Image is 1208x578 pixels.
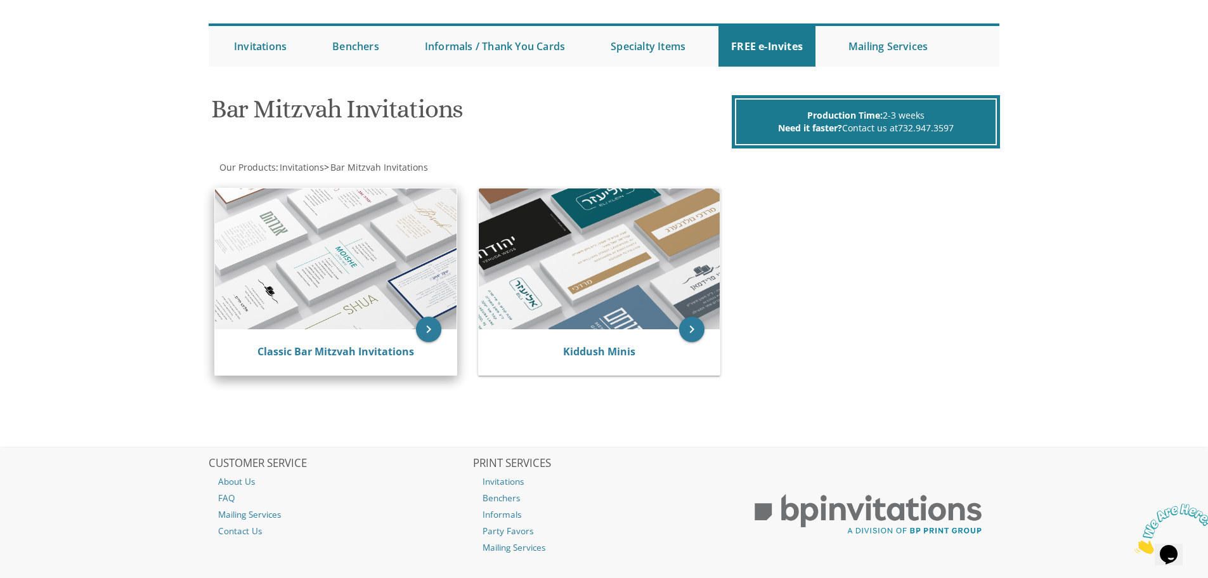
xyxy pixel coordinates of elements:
h1: Bar Mitzvah Invitations [211,95,729,133]
a: Invitations [473,473,736,490]
a: Kiddush Minis [563,345,635,358]
a: FREE e-Invites [718,26,815,67]
span: Invitations [280,161,324,173]
img: Kiddush Minis [479,188,720,329]
span: > [324,161,428,173]
span: Production Time: [807,109,883,121]
h2: CUSTOMER SERVICE [209,457,471,470]
a: Specialty Items [598,26,698,67]
div: 2-3 weeks Contact us at [735,98,997,145]
img: Classic Bar Mitzvah Invitations [215,188,457,329]
a: Mailing Services [473,539,736,556]
a: keyboard_arrow_right [416,317,441,342]
a: About Us [209,473,471,490]
span: Bar Mitzvah Invitations [330,161,428,173]
span: Need it faster? [778,122,842,134]
a: Benchers [473,490,736,506]
a: Invitations [278,161,324,173]
img: Chat attention grabber [5,5,84,55]
a: Party Favors [473,523,736,539]
h2: PRINT SERVICES [473,457,736,470]
a: Contact Us [209,523,471,539]
a: Bar Mitzvah Invitations [329,161,428,173]
a: Invitations [221,26,299,67]
a: Informals [473,506,736,523]
iframe: chat widget [1129,499,1208,559]
div: : [209,161,604,174]
a: FAQ [209,490,471,506]
a: Mailing Services [209,506,471,523]
a: Classic Bar Mitzvah Invitations [257,345,414,358]
a: Benchers [320,26,392,67]
img: BP Print Group [737,483,999,546]
a: Mailing Services [836,26,940,67]
a: Informals / Thank You Cards [412,26,578,67]
a: keyboard_arrow_right [679,317,705,342]
a: 732.947.3597 [898,122,954,134]
a: Our Products [218,161,276,173]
